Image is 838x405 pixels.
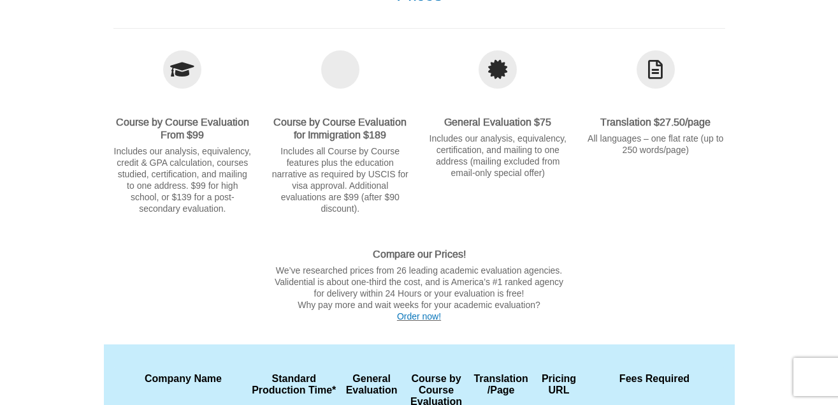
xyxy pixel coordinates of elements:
[120,373,247,385] div: Company Name
[586,133,725,156] p: All languages – one flat rate (up to 250 words/page)
[113,265,725,322] p: We’ve researched prices from 26 leading academic evaluation agencies. Validential is about one-th...
[429,133,568,179] p: Includes our analysis, equivalency, certification, and mailing to one address (mailing excluded f...
[271,145,410,214] p: Includes all Course by Course features plus the education narrative as required by USCIS for visa...
[444,117,551,128] strong: General Evaluation $75
[116,117,249,140] strong: Course by Course Evaluation From $99
[373,249,466,260] strong: Compare our Prices!
[273,117,407,140] strong: Course by Course Evaluation for Immigration $189
[397,311,441,321] a: Order now!
[584,373,725,385] div: Fees Required
[113,145,252,214] p: Includes our analysis, equivalency, credit & GPA calculation, courses studied, certification, and...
